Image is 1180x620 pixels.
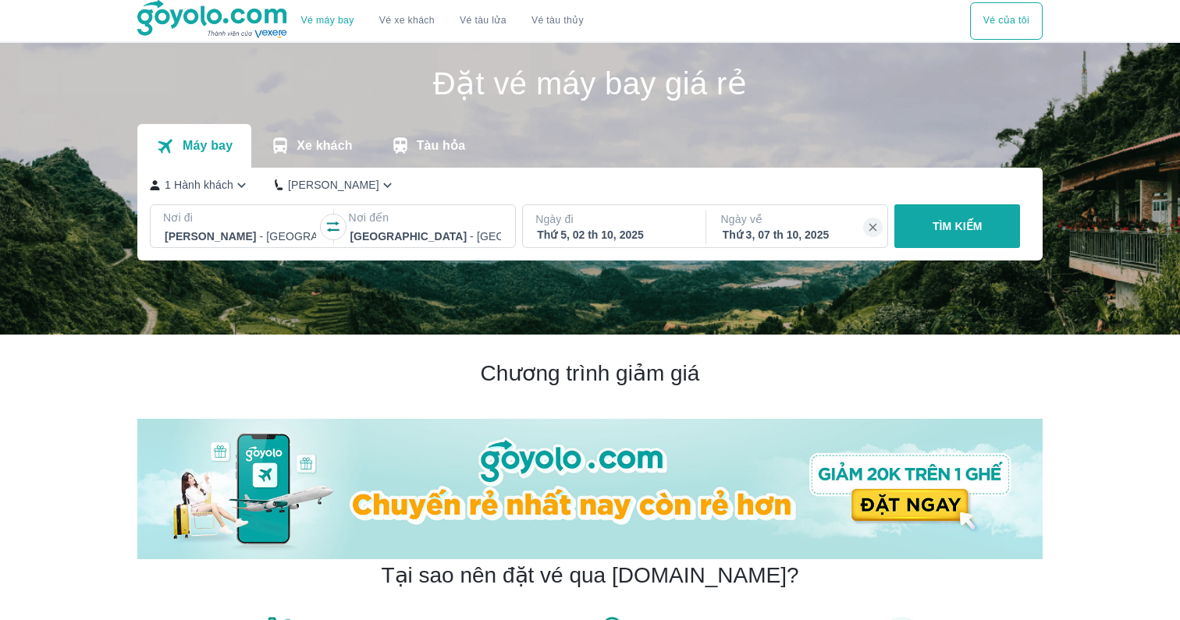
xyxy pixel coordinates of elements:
p: Tàu hỏa [417,138,466,154]
p: Nơi đến [348,210,503,225]
p: Máy bay [183,138,233,154]
button: Vé tàu thủy [519,2,596,40]
div: Thứ 3, 07 th 10, 2025 [723,227,874,243]
h2: Tại sao nên đặt vé qua [DOMAIN_NAME]? [381,562,798,590]
p: Nơi đi [163,210,318,225]
p: Xe khách [297,138,352,154]
a: Vé xe khách [379,15,435,27]
button: Vé của tôi [970,2,1043,40]
div: transportation tabs [137,124,484,168]
p: [PERSON_NAME] [288,177,379,193]
a: Vé tàu lửa [447,2,519,40]
button: TÌM KIẾM [894,204,1020,248]
button: [PERSON_NAME] [275,177,396,193]
h1: Đặt vé máy bay giá rẻ [137,68,1043,99]
div: Thứ 5, 02 th 10, 2025 [537,227,688,243]
div: choose transportation mode [289,2,596,40]
button: 1 Hành khách [150,177,250,193]
h2: Chương trình giảm giá [137,360,1043,388]
a: Vé máy bay [301,15,354,27]
img: banner-home [137,419,1043,559]
p: Ngày về [721,211,876,227]
p: Ngày đi [535,211,690,227]
div: choose transportation mode [970,2,1043,40]
p: 1 Hành khách [165,177,233,193]
p: TÌM KIẾM [933,218,983,234]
